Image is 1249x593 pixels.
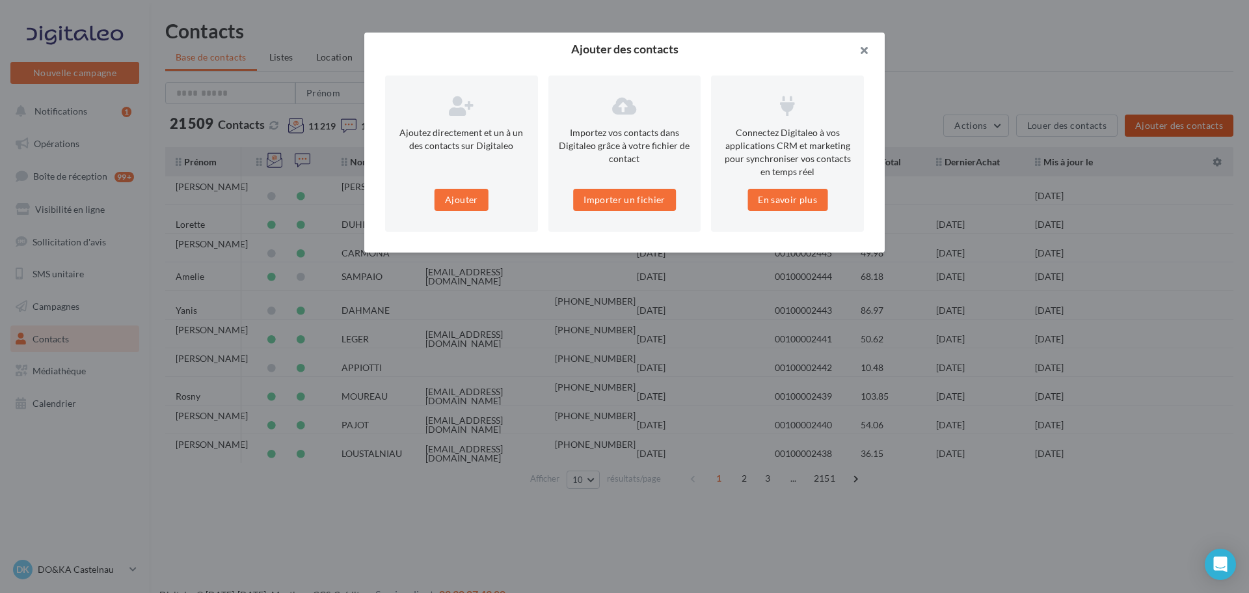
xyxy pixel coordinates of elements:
[435,189,488,211] button: Ajouter
[747,189,827,211] button: En savoir plus
[559,126,691,165] p: Importez vos contacts dans Digitaleo grâce à votre fichier de contact
[385,43,864,55] h2: Ajouter des contacts
[396,126,528,152] p: Ajoutez directement et un à un des contacts sur Digitaleo
[1205,549,1236,580] div: Open Intercom Messenger
[573,189,676,211] button: Importer un fichier
[721,126,853,178] p: Connectez Digitaleo à vos applications CRM et marketing pour synchroniser vos contacts en temps réel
